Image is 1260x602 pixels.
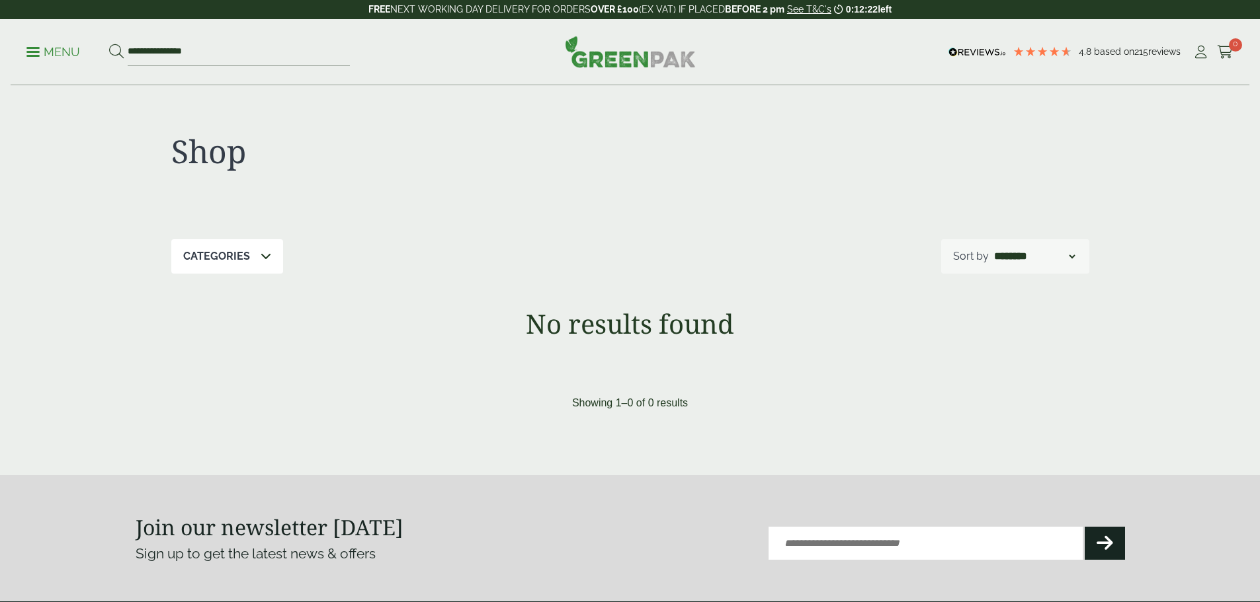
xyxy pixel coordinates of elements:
strong: FREE [368,4,390,15]
a: 0 [1217,42,1234,62]
a: Menu [26,44,80,57]
div: 4.79 Stars [1013,46,1072,57]
span: 0 [1229,38,1242,52]
i: My Account [1193,46,1209,59]
p: Categories [183,248,250,264]
span: 4.8 [1079,46,1094,57]
a: See T&C's [787,4,831,15]
strong: OVER £100 [591,4,639,15]
p: Menu [26,44,80,60]
span: Based on [1094,46,1134,57]
span: 0:12:22 [846,4,878,15]
h1: Shop [171,132,630,170]
img: GreenPak Supplies [565,36,696,67]
p: Sign up to get the latest news & offers [136,543,581,564]
span: left [878,4,892,15]
strong: Join our newsletter [DATE] [136,513,403,541]
h1: No results found [136,308,1125,340]
span: reviews [1148,46,1181,57]
span: 215 [1134,46,1148,57]
select: Shop order [991,248,1077,264]
strong: BEFORE 2 pm [725,4,784,15]
img: REVIEWS.io [948,48,1006,57]
p: Sort by [953,248,989,264]
i: Cart [1217,46,1234,59]
p: Showing 1–0 of 0 results [572,395,688,411]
